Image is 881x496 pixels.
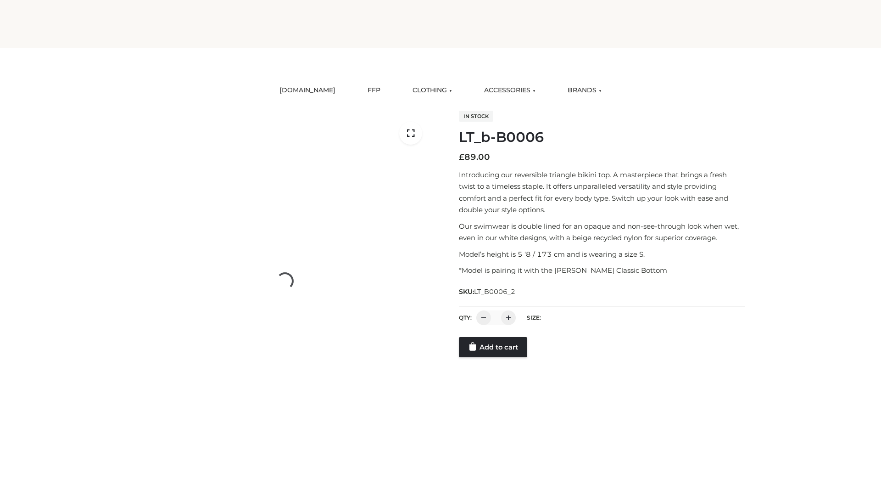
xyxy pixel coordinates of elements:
a: Add to cart [459,337,527,357]
bdi: 89.00 [459,152,490,162]
a: FFP [361,80,387,101]
a: CLOTHING [406,80,459,101]
label: QTY: [459,314,472,321]
span: LT_B0006_2 [474,287,515,296]
a: BRANDS [561,80,608,101]
p: Our swimwear is double lined for an opaque and non-see-through look when wet, even in our white d... [459,220,745,244]
p: Introducing our reversible triangle bikini top. A masterpiece that brings a fresh twist to a time... [459,169,745,216]
span: SKU: [459,286,516,297]
p: Model’s height is 5 ‘8 / 173 cm and is wearing a size S. [459,248,745,260]
label: Size: [527,314,541,321]
a: [DOMAIN_NAME] [273,80,342,101]
h1: LT_b-B0006 [459,129,745,146]
a: ACCESSORIES [477,80,542,101]
span: In stock [459,111,493,122]
span: £ [459,152,464,162]
p: *Model is pairing it with the [PERSON_NAME] Classic Bottom [459,265,745,276]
